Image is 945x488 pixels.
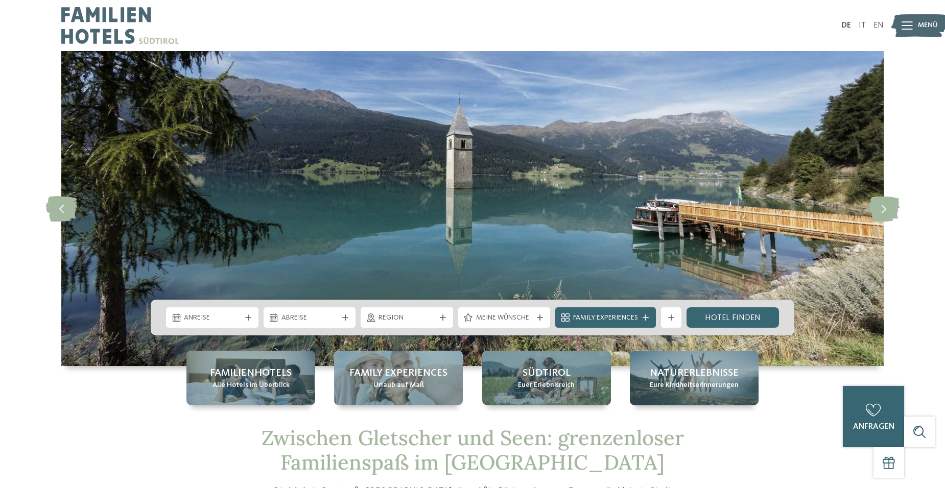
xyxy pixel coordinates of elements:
span: Zwischen Gletscher und Seen: grenzenloser Familienspaß im [GEOGRAPHIC_DATA] [262,425,684,475]
span: Region [379,313,435,323]
span: Urlaub auf Maß [373,380,424,391]
a: Familienhotel im Vinschgau, der Kultur- und Genussregion Family Experiences Urlaub auf Maß [334,351,463,405]
a: Familienhotel im Vinschgau, der Kultur- und Genussregion Naturerlebnisse Eure Kindheitserinnerungen [630,351,759,405]
a: Hotel finden [687,307,779,328]
a: Familienhotel im Vinschgau, der Kultur- und Genussregion Familienhotels Alle Hotels im Überblick [186,351,315,405]
span: Family Experiences [349,366,447,380]
a: EN [873,21,884,30]
img: Familienhotel im Vinschgau, der Kultur- und Genussregion [61,51,884,366]
span: Anreise [184,313,241,323]
span: Meine Wünsche [476,313,533,323]
span: Family Experiences [573,313,638,323]
span: Naturerlebnisse [650,366,739,380]
a: anfragen [843,386,904,447]
a: Familienhotel im Vinschgau, der Kultur- und Genussregion Südtirol Euer Erlebnisreich [482,351,611,405]
span: Südtirol [523,366,571,380]
span: Alle Hotels im Überblick [212,380,290,391]
a: DE [841,21,851,30]
span: anfragen [853,423,894,431]
span: Abreise [281,313,338,323]
span: Menü [918,20,938,31]
span: Eure Kindheitserinnerungen [650,380,739,391]
span: Euer Erlebnisreich [518,380,575,391]
a: IT [859,21,866,30]
span: Familienhotels [210,366,292,380]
